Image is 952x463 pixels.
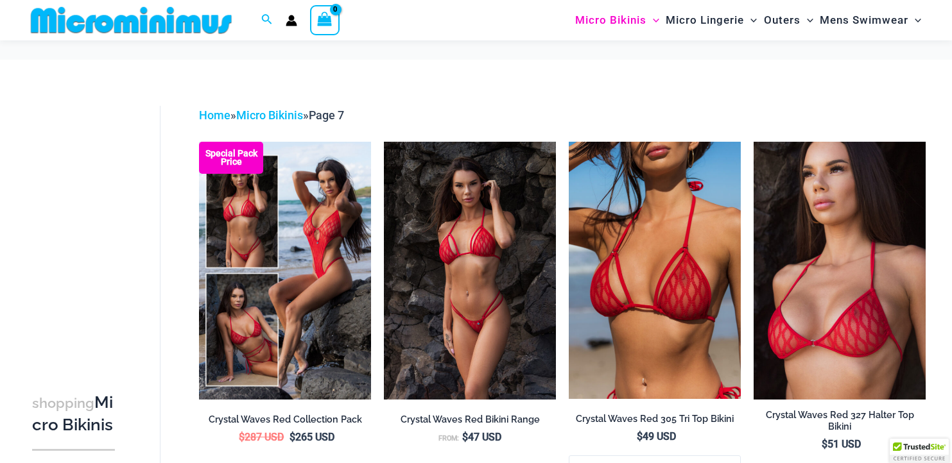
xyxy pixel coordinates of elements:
nav: Site Navigation [570,2,926,38]
bdi: 287 USD [239,431,284,443]
div: TrustedSite Certified [890,439,949,463]
span: From: [438,434,459,442]
img: Crystal Waves 327 Halter Top 01 [754,142,926,400]
span: $ [239,431,245,443]
span: Outers [764,4,801,37]
a: OutersMenu ToggleMenu Toggle [761,4,817,37]
a: Collection Pack Crystal Waves 305 Tri Top 4149 Thong 01Crystal Waves 305 Tri Top 4149 Thong 01 [199,142,371,400]
img: Collection Pack [199,142,371,400]
a: Crystal Waves Red Collection Pack [199,414,371,430]
h3: Micro Bikinis [32,392,115,436]
span: Menu Toggle [908,4,921,37]
span: $ [637,430,643,442]
h2: Crystal Waves Red 327 Halter Top Bikini [754,409,926,433]
h2: Crystal Waves Red Bikini Range [384,414,556,426]
a: Crystal Waves 305 Tri Top 4149 Thong 02Crystal Waves 305 Tri Top 4149 Thong 01Crystal Waves 305 T... [384,142,556,400]
a: Crystal Waves 305 Tri Top 01Crystal Waves 305 Tri Top 4149 Thong 04Crystal Waves 305 Tri Top 4149... [569,142,741,399]
a: Crystal Waves Red 305 Tri Top Bikini [569,413,741,430]
b: Special Pack Price [199,149,263,166]
span: $ [462,431,468,443]
span: Menu Toggle [646,4,659,37]
bdi: 49 USD [637,430,676,442]
a: Account icon link [286,15,297,26]
a: View Shopping Cart, empty [310,5,340,35]
h2: Crystal Waves Red 305 Tri Top Bikini [569,413,741,425]
a: Crystal Waves 327 Halter Top 01Crystal Waves 327 Halter Top 4149 Thong 01Crystal Waves 327 Halter... [754,142,926,400]
a: Micro BikinisMenu ToggleMenu Toggle [572,4,662,37]
bdi: 265 USD [290,431,334,443]
a: Micro LingerieMenu ToggleMenu Toggle [662,4,760,37]
img: Crystal Waves 305 Tri Top 4149 Thong 02 [384,142,556,400]
span: Menu Toggle [744,4,757,37]
iframe: TrustedSite Certified [32,96,148,352]
span: Micro Lingerie [666,4,744,37]
img: Crystal Waves 305 Tri Top 01 [569,142,741,399]
span: Page 7 [309,108,344,122]
span: Micro Bikinis [575,4,646,37]
span: » » [199,108,344,122]
h2: Crystal Waves Red Collection Pack [199,414,371,426]
span: $ [290,431,295,443]
span: Mens Swimwear [820,4,908,37]
a: Micro Bikinis [236,108,303,122]
a: Crystal Waves Red Bikini Range [384,414,556,430]
img: MM SHOP LOGO FLAT [26,6,237,35]
a: Home [199,108,230,122]
a: Crystal Waves Red 327 Halter Top Bikini [754,409,926,438]
span: Menu Toggle [801,4,813,37]
a: Mens SwimwearMenu ToggleMenu Toggle [817,4,924,37]
span: $ [822,438,827,450]
span: shopping [32,395,94,411]
bdi: 51 USD [822,438,861,450]
bdi: 47 USD [462,431,501,443]
a: Search icon link [261,12,273,28]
